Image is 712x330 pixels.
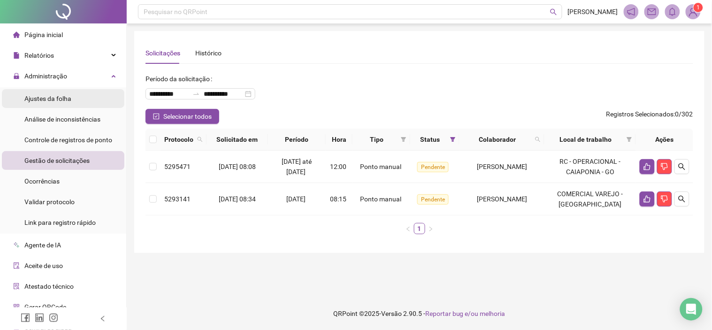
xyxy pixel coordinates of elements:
span: Link para registro rápido [24,219,96,226]
span: dislike [661,163,668,170]
span: swap-right [192,90,200,98]
div: Solicitações [145,48,180,58]
span: like [643,195,651,203]
button: Selecionar todos [145,109,219,124]
span: Pendente [417,162,449,172]
span: [DATE] até [DATE] [282,158,312,176]
span: Controle de registros de ponto [24,136,112,144]
span: filter [625,132,634,146]
span: Ponto manual [360,195,401,203]
button: left [403,223,414,234]
span: Administração [24,72,67,80]
span: Análise de inconsistências [24,115,100,123]
div: Ações [640,134,689,145]
span: search [533,132,543,146]
span: filter [627,137,632,142]
td: COMERCIAL VAREJO - [GEOGRAPHIC_DATA] [544,183,636,215]
span: search [550,8,557,15]
th: Período [268,129,326,151]
label: Período da solicitação [145,71,216,86]
li: Próxima página [425,223,436,234]
span: filter [450,137,456,142]
span: home [13,31,20,38]
span: search [197,137,203,142]
button: right [425,223,436,234]
span: search [678,163,686,170]
span: Agente de IA [24,241,61,249]
span: search [678,195,686,203]
span: search [535,137,541,142]
span: Relatórios [24,52,54,59]
span: left [100,315,106,322]
span: 5293141 [164,195,191,203]
span: search [195,132,205,146]
th: Solicitado em [207,129,268,151]
span: solution [13,283,20,290]
span: Ponto manual [360,163,401,170]
span: to [192,90,200,98]
span: left [406,226,411,232]
sup: Atualize o seu contato no menu Meus Dados [694,3,703,12]
span: Ajustes da folha [24,95,71,102]
span: Protocolo [164,134,193,145]
span: Selecionar todos [163,111,212,122]
span: lock [13,73,20,79]
span: Reportar bug e/ou melhoria [425,310,505,317]
span: [PERSON_NAME] [568,7,618,17]
img: 75865 [686,5,700,19]
span: Gerar QRCode [24,303,66,311]
span: [DATE] 08:08 [219,163,256,170]
a: 1 [414,223,425,234]
span: [DATE] [287,195,306,203]
span: [PERSON_NAME] [477,163,527,170]
li: Página anterior [403,223,414,234]
span: : 0 / 302 [606,109,693,124]
span: Local de trabalho [548,134,623,145]
span: check-square [153,113,160,120]
div: Open Intercom Messenger [680,298,703,321]
span: mail [648,8,656,16]
span: facebook [21,313,30,322]
footer: QRPoint © 2025 - 2.90.5 - [127,297,712,330]
span: Status [414,134,446,145]
td: RC - OPERACIONAL - CAIAPONIA - GO [544,151,636,183]
span: filter [448,132,458,146]
span: 08:15 [330,195,347,203]
div: Histórico [195,48,222,58]
span: linkedin [35,313,44,322]
span: Validar protocolo [24,198,75,206]
span: Aceite de uso [24,262,63,269]
span: 1 [697,4,700,11]
span: audit [13,262,20,269]
span: Colaborador [463,134,531,145]
span: like [643,163,651,170]
span: Ocorrências [24,177,60,185]
span: 12:00 [330,163,347,170]
span: [PERSON_NAME] [477,195,527,203]
span: 5295471 [164,163,191,170]
span: Registros Selecionados [606,110,674,118]
span: [DATE] 08:34 [219,195,256,203]
span: filter [399,132,408,146]
span: Tipo [356,134,398,145]
span: qrcode [13,304,20,310]
span: right [428,226,434,232]
span: Pendente [417,194,449,205]
span: dislike [661,195,668,203]
span: notification [627,8,635,16]
span: Página inicial [24,31,63,38]
span: Gestão de solicitações [24,157,90,164]
th: Hora [326,129,352,151]
span: file [13,52,20,59]
span: Versão [381,310,402,317]
span: filter [401,137,406,142]
span: bell [668,8,677,16]
span: Atestado técnico [24,283,74,290]
span: instagram [49,313,58,322]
